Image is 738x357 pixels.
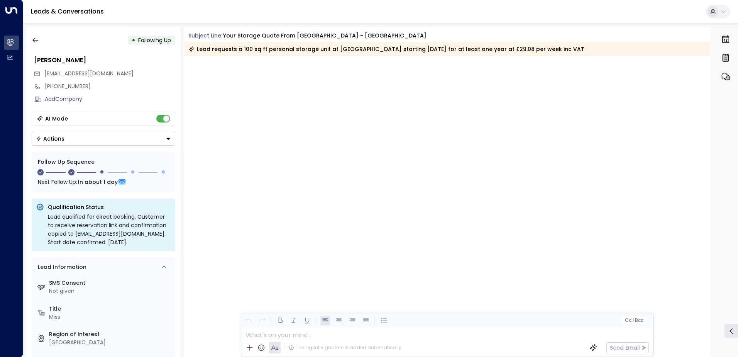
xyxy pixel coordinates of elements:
[48,212,171,246] div: Lead qualified for direct booking. Customer to receive reservation link and confirmation copied t...
[621,317,646,324] button: Cc|Bcc
[244,316,253,325] button: Undo
[31,7,104,16] a: Leads & Conversations
[36,135,64,142] div: Actions
[44,70,134,78] span: jessmillington11@gmail.com
[257,316,267,325] button: Redo
[49,313,172,321] div: Miss
[38,158,169,166] div: Follow Up Sequence
[78,178,118,186] span: In about 1 day
[32,132,175,146] div: Button group with a nested menu
[132,33,135,47] div: •
[138,36,171,44] span: Following Up
[188,45,584,53] div: Lead requests a 100 sq ft personal storage unit at [GEOGRAPHIC_DATA] starting [DATE] for at least...
[49,305,172,313] label: Title
[289,344,401,351] div: The agent signature is added automatically
[45,115,68,122] div: AI Mode
[49,279,172,287] label: SMS Consent
[48,203,171,211] p: Qualification Status
[49,338,172,347] div: [GEOGRAPHIC_DATA]
[188,32,222,39] span: Subject Line:
[34,56,175,65] div: [PERSON_NAME]
[49,330,172,338] label: Region of Interest
[38,178,169,186] div: Next Follow Up:
[45,95,175,103] div: AddCompany
[223,32,427,40] div: Your storage quote from [GEOGRAPHIC_DATA] - [GEOGRAPHIC_DATA]
[32,132,175,146] button: Actions
[35,263,86,271] div: Lead Information
[44,70,134,77] span: [EMAIL_ADDRESS][DOMAIN_NAME]
[45,82,175,90] div: [PHONE_NUMBER]
[625,318,643,323] span: Cc Bcc
[49,287,172,295] div: Not given
[632,318,634,323] span: |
